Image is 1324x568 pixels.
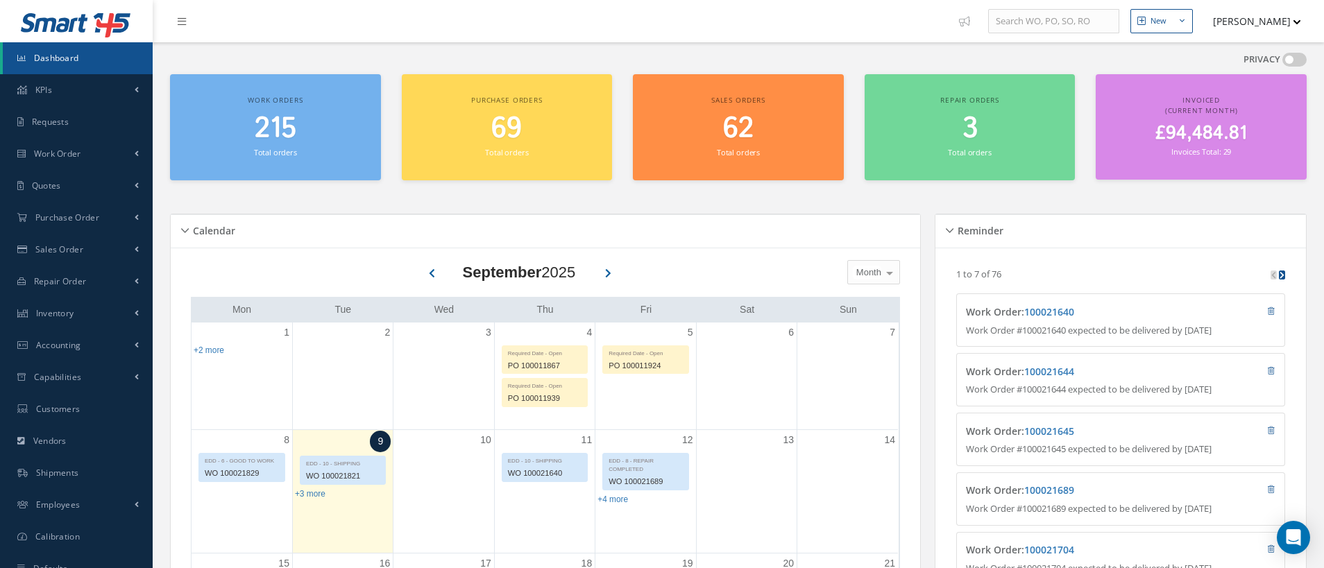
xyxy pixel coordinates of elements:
[248,95,303,105] span: Work orders
[3,42,153,74] a: Dashboard
[966,324,1275,338] p: Work Order #100021640 expected to be delivered by [DATE]
[679,430,696,450] a: September 12, 2025
[1096,74,1307,180] a: Invoiced (Current Month) £94,484.81 Invoices Total: 29
[966,366,1193,378] h4: Work Order
[940,95,999,105] span: Repair orders
[1021,305,1074,318] span: :
[36,499,80,510] span: Employees
[393,322,494,430] td: September 3, 2025
[595,429,696,553] td: September 12, 2025
[1021,365,1074,378] span: :
[199,454,285,465] div: EDD - 6 - GOOD TO WORK
[966,485,1193,497] h4: Work Order
[463,264,542,281] b: September
[370,431,391,452] a: September 9, 2025
[502,465,587,481] div: WO 100021640
[1244,53,1280,67] label: PRIVACY
[786,322,797,343] a: September 6, 2025
[483,322,494,343] a: September 3, 2025
[502,454,587,465] div: EDD - 10 - SHIPPING
[638,301,654,318] a: Friday
[988,9,1119,34] input: Search WO, PO, SO, RO
[780,430,797,450] a: September 13, 2025
[1024,305,1074,318] a: 100021640
[230,301,254,318] a: Monday
[494,429,595,553] td: September 11, 2025
[603,454,688,474] div: EDD - 8 - REPAIR COMPLETED
[194,345,224,355] a: Show 2 more events
[170,74,381,180] a: Work orders 215 Total orders
[633,74,844,180] a: Sales orders 62 Total orders
[199,465,285,481] div: WO 100021829
[292,429,393,553] td: September 9, 2025
[1155,120,1247,147] span: £94,484.81
[382,322,393,343] a: September 2, 2025
[1021,483,1074,497] span: :
[966,383,1275,397] p: Work Order #100021644 expected to be delivered by [DATE]
[1165,105,1238,115] span: (Current Month)
[865,74,1076,180] a: Repair orders 3 Total orders
[948,147,991,157] small: Total orders
[953,221,1003,237] h5: Reminder
[35,212,99,223] span: Purchase Order
[477,430,494,450] a: September 10, 2025
[603,474,688,490] div: WO 100021689
[1171,146,1231,157] small: Invoices Total: 29
[292,322,393,430] td: September 2, 2025
[966,502,1275,516] p: Work Order #100021689 expected to be delivered by [DATE]
[966,307,1193,318] h4: Work Order
[432,301,457,318] a: Wednesday
[1021,424,1074,438] span: :
[966,544,1193,556] h4: Work Order
[962,109,978,148] span: 3
[281,430,292,450] a: September 8, 2025
[1024,483,1074,497] a: 100021689
[36,403,80,415] span: Customers
[603,358,688,374] div: PO 100011924
[32,116,69,128] span: Requests
[36,307,74,319] span: Inventory
[33,435,67,447] span: Vendors
[837,301,860,318] a: Sunday
[797,429,898,553] td: September 14, 2025
[579,430,595,450] a: September 11, 2025
[34,371,82,383] span: Capabilities
[502,390,587,406] div: PO 100011939
[332,301,355,318] a: Tuesday
[502,346,587,358] div: Required Date - Open
[502,358,587,374] div: PO 100011867
[881,430,898,450] a: September 14, 2025
[34,52,79,64] span: Dashboard
[402,74,613,180] a: Purchase orders 69 Total orders
[192,322,292,430] td: September 1, 2025
[491,109,522,148] span: 69
[300,456,385,468] div: EDD - 10 - SHIPPING
[1151,15,1166,27] div: New
[1200,8,1301,35] button: [PERSON_NAME]
[36,467,79,479] span: Shipments
[966,442,1275,456] p: Work Order #100021645 expected to be delivered by [DATE]
[32,180,61,191] span: Quotes
[281,322,292,343] a: September 1, 2025
[737,301,757,318] a: Saturday
[1024,543,1074,556] a: 100021704
[295,489,325,499] a: Show 3 more events
[797,322,898,430] td: September 7, 2025
[595,322,696,430] td: September 5, 2025
[1021,543,1074,556] span: :
[485,147,528,157] small: Total orders
[887,322,898,343] a: September 7, 2025
[192,429,292,553] td: September 8, 2025
[1130,9,1193,33] button: New
[603,346,688,358] div: Required Date - Open
[36,339,81,351] span: Accounting
[393,429,494,553] td: September 10, 2025
[597,494,628,504] a: Show 4 more events
[685,322,696,343] a: September 5, 2025
[35,243,83,255] span: Sales Order
[717,147,760,157] small: Total orders
[254,147,297,157] small: Total orders
[1024,365,1074,378] a: 100021644
[853,266,881,279] span: Month
[723,109,754,148] span: 62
